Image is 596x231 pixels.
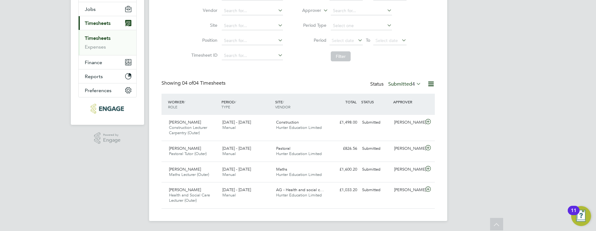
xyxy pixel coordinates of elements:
label: Timesheet ID [189,52,217,58]
a: Powered byEngage [94,132,121,144]
span: / [283,99,284,104]
span: TOTAL [345,99,357,104]
span: Select date [375,38,398,43]
div: APPROVER [392,96,424,107]
span: Hunter Education Limited [276,151,322,156]
button: Filter [331,51,351,61]
span: [PERSON_NAME] [169,167,201,172]
label: Approver [293,7,321,14]
span: Maths Lecturer (Outer) [169,172,209,177]
span: ROLE [168,104,177,109]
label: Site [189,22,217,28]
div: £1,033.20 [327,185,360,195]
div: Submitted [360,144,392,154]
span: 04 of [182,80,193,86]
span: Pastoral Tutor (Outer) [169,151,207,156]
span: Hunter Education Limited [276,172,322,177]
div: [PERSON_NAME] [392,164,424,175]
span: Finance [85,59,102,65]
div: [PERSON_NAME] [392,117,424,128]
span: [PERSON_NAME] [169,187,201,192]
span: Powered by [103,132,121,138]
span: AG - Health and social c… [276,187,324,192]
span: To [364,36,372,44]
label: Period Type [298,22,326,28]
div: Timesheets [79,30,136,55]
img: huntereducation-logo-retina.png [91,104,124,114]
div: [PERSON_NAME] [392,185,424,195]
button: Timesheets [79,16,136,30]
button: Preferences [79,83,136,97]
span: [DATE] - [DATE] [222,187,251,192]
span: 04 Timesheets [182,80,225,86]
a: Timesheets [85,35,111,41]
div: STATUS [360,96,392,107]
span: Maths [276,167,287,172]
input: Search for... [222,21,283,30]
span: / [184,99,185,104]
div: £826.56 [327,144,360,154]
label: Submitted [388,81,421,87]
div: [PERSON_NAME] [392,144,424,154]
label: Position [189,37,217,43]
span: / [235,99,236,104]
span: Manual [222,125,236,130]
input: Search for... [222,51,283,60]
input: Search for... [331,7,392,15]
label: Period [298,37,326,43]
div: Submitted [360,185,392,195]
div: SITE [274,96,327,112]
button: Reports [79,69,136,83]
span: Preferences [85,87,111,93]
div: Status [370,80,422,89]
span: Construction Lecturer Carpentry (Outer) [169,125,207,135]
span: [DATE] - [DATE] [222,146,251,151]
div: Submitted [360,117,392,128]
div: Submitted [360,164,392,175]
div: 11 [571,210,576,219]
span: [DATE] - [DATE] [222,167,251,172]
span: Pastoral [276,146,290,151]
button: Jobs [79,2,136,16]
input: Search for... [222,36,283,45]
span: Hunter Education Limited [276,192,322,198]
a: Expenses [85,44,106,50]
span: Hunter Education Limited [276,125,322,130]
span: Construction [276,120,299,125]
span: Manual [222,192,236,198]
span: [DATE] - [DATE] [222,120,251,125]
input: Search for... [222,7,283,15]
span: VENDOR [275,104,290,109]
div: Showing [162,80,227,87]
span: Timesheets [85,20,111,26]
span: Manual [222,151,236,156]
span: Manual [222,172,236,177]
a: Go to home page [78,104,137,114]
button: Finance [79,55,136,69]
label: Vendor [189,7,217,13]
div: £1,498.00 [327,117,360,128]
span: Engage [103,138,121,143]
div: £1,600.20 [327,164,360,175]
span: Jobs [85,6,96,12]
span: Health and Social Care Lecturer (Outer) [169,192,210,203]
span: 4 [412,81,415,87]
div: WORKER [166,96,220,112]
button: Open Resource Center, 11 new notifications [571,206,591,226]
div: PERIOD [220,96,274,112]
span: Reports [85,73,103,79]
span: Select date [332,38,354,43]
span: [PERSON_NAME] [169,120,201,125]
input: Select one [331,21,392,30]
span: TYPE [221,104,230,109]
span: [PERSON_NAME] [169,146,201,151]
